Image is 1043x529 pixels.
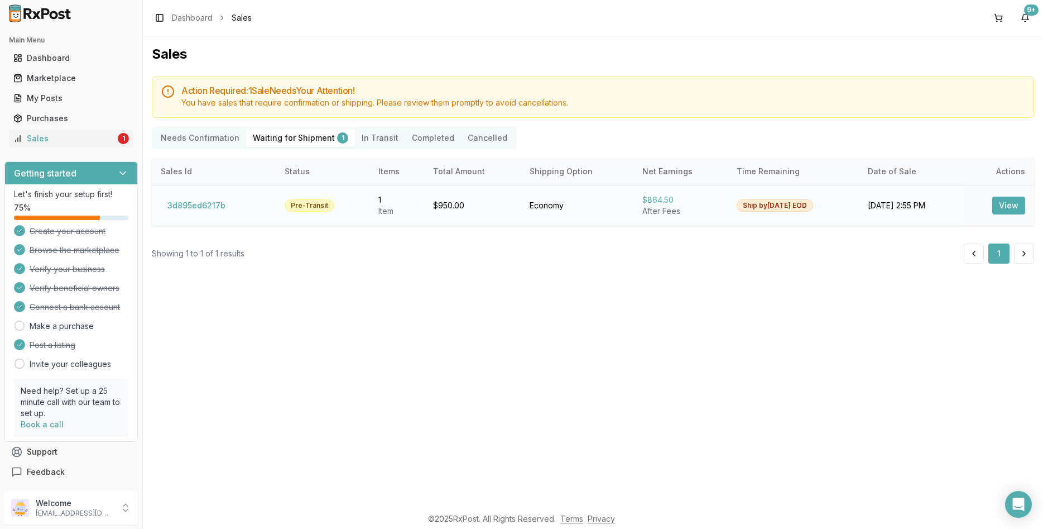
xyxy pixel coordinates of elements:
[378,194,415,206] div: 1
[30,264,105,275] span: Verify your business
[154,129,246,147] button: Needs Confirmation
[13,53,129,64] div: Dashboard
[30,245,119,256] span: Browse the marketplace
[13,93,129,104] div: My Posts
[276,158,369,185] th: Status
[369,158,424,185] th: Items
[737,199,813,212] div: Ship by [DATE] EOD
[355,129,405,147] button: In Transit
[118,133,129,144] div: 1
[4,89,138,107] button: My Posts
[461,129,514,147] button: Cancelled
[588,514,615,523] a: Privacy
[36,498,113,509] p: Welcome
[36,509,113,518] p: [EMAIL_ADDRESS][DOMAIN_NAME]
[988,244,1010,264] button: 1
[4,130,138,147] button: Sales1
[728,158,859,185] th: Time Remaining
[4,109,138,127] button: Purchases
[13,113,129,124] div: Purchases
[964,158,1034,185] th: Actions
[30,283,119,294] span: Verify beneficial owners
[14,202,31,213] span: 75 %
[859,158,964,185] th: Date of Sale
[9,128,133,149] a: Sales1
[11,499,29,517] img: User avatar
[4,69,138,87] button: Marketplace
[4,4,76,22] img: RxPost Logo
[424,158,521,185] th: Total Amount
[172,12,213,23] a: Dashboard
[433,200,512,211] div: $950.00
[642,194,719,206] div: $864.50
[30,302,120,313] span: Connect a bank account
[1024,4,1039,16] div: 9+
[9,48,133,68] a: Dashboard
[181,86,1025,95] h5: Action Required: 1 Sale Need s Your Attention!
[172,12,252,23] nav: breadcrumb
[405,129,461,147] button: Completed
[30,340,75,351] span: Post a listing
[4,442,138,462] button: Support
[27,466,65,478] span: Feedback
[13,133,116,144] div: Sales
[9,108,133,128] a: Purchases
[21,420,64,429] a: Book a call
[1016,9,1034,27] button: 9+
[13,73,129,84] div: Marketplace
[21,385,122,419] p: Need help? Set up a 25 minute call with our team to set up.
[4,49,138,67] button: Dashboard
[868,200,955,211] div: [DATE] 2:55 PM
[152,248,244,259] div: Showing 1 to 1 of 1 results
[521,158,633,185] th: Shipping Option
[30,359,111,370] a: Invite your colleagues
[337,132,348,144] div: 1
[9,68,133,88] a: Marketplace
[285,199,334,212] div: Pre-Transit
[181,97,1025,108] div: You have sales that require confirmation or shipping. Please review them promptly to avoid cancel...
[992,197,1025,215] button: View
[9,88,133,108] a: My Posts
[560,514,583,523] a: Terms
[1005,491,1032,518] div: Open Intercom Messenger
[161,197,232,215] button: 3d895ed6217b
[642,206,719,217] div: After Fees
[152,45,1034,63] h1: Sales
[633,158,728,185] th: Net Earnings
[378,206,415,217] div: Item
[14,189,128,200] p: Let's finish your setup first!
[152,158,276,185] th: Sales Id
[14,166,76,180] h3: Getting started
[9,36,133,45] h2: Main Menu
[232,12,252,23] span: Sales
[530,200,624,211] div: Economy
[30,321,94,332] a: Make a purchase
[246,129,355,147] button: Waiting for Shipment
[4,462,138,482] button: Feedback
[30,226,105,237] span: Create your account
